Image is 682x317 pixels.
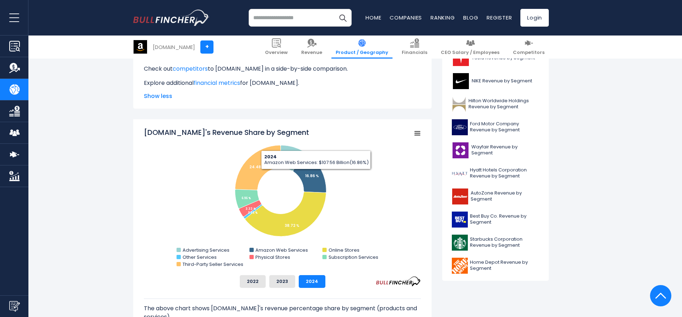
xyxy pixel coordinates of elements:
[153,43,195,51] div: [DOMAIN_NAME]
[470,213,539,225] span: Best Buy Co. Revenue by Segment
[299,275,325,288] button: 2024
[448,141,543,160] a: Wayfair Revenue by Segment
[397,35,432,59] a: Financials
[248,211,258,215] tspan: 0.85 %
[448,71,543,91] a: NIKE Revenue by Segment
[452,235,468,251] img: SBUX logo
[452,142,469,158] img: W logo
[448,210,543,229] a: Best Buy Co. Revenue by Segment
[452,258,468,274] img: HD logo
[452,165,468,181] img: H logo
[513,50,545,56] span: Competitors
[255,254,290,261] text: Physical Stores
[194,79,240,87] a: financial metrics
[470,167,539,179] span: Hyatt Hotels Corporation Revenue by Segment
[285,156,296,161] tspan: 8.81 %
[448,94,543,114] a: Hilton Worldwide Holdings Revenue by Segment
[134,40,147,54] img: AMZN logo
[301,50,322,56] span: Revenue
[285,223,299,228] tspan: 38.72 %
[183,261,243,268] text: Third-Party Seller Services
[441,50,499,56] span: CEO Salary / Employees
[452,96,466,112] img: HLT logo
[240,275,266,288] button: 2022
[133,10,210,26] img: bullfincher logo
[144,79,421,87] p: Explore additional for [DOMAIN_NAME].
[133,10,210,26] a: Go to homepage
[329,254,378,261] text: Subscription Services
[249,164,265,170] tspan: 24.48 %
[269,275,295,288] button: 2023
[261,35,292,59] a: Overview
[336,50,388,56] span: Product / Geography
[448,256,543,275] a: Home Depot Revenue by Segment
[297,35,326,59] a: Revenue
[200,40,213,54] a: +
[452,119,468,135] img: F logo
[520,9,549,27] a: Login
[452,212,468,228] img: BBY logo
[144,92,421,100] span: Show less
[305,173,319,179] tspan: 16.86 %
[448,187,543,206] a: AutoZone Revenue by Segment
[469,98,539,110] span: Hilton Worldwide Holdings Revenue by Segment
[366,14,381,21] a: Home
[431,14,455,21] a: Ranking
[334,9,352,27] button: Search
[470,121,539,133] span: Ford Motor Company Revenue by Segment
[242,196,251,200] tspan: 6.96 %
[255,247,308,253] text: Amazon Web Services
[472,78,532,84] span: NIKE Revenue by Segment
[509,35,549,59] a: Competitors
[402,50,427,56] span: Financials
[173,65,208,73] a: competitors
[470,259,539,272] span: Home Depot Revenue by Segment
[448,164,543,183] a: Hyatt Hotels Corporation Revenue by Segment
[144,127,421,269] svg: Amazon.com's Revenue Share by Segment
[144,127,309,137] tspan: [DOMAIN_NAME]'s Revenue Share by Segment
[144,65,421,73] p: Check out to [DOMAIN_NAME] in a side-by-side comparison.
[437,35,504,59] a: CEO Salary / Employees
[448,117,543,137] a: Ford Motor Company Revenue by Segment
[487,14,512,21] a: Register
[331,35,393,59] a: Product / Geography
[183,254,217,261] text: Other Services
[452,73,470,89] img: NKE logo
[472,55,535,61] span: Tesla Revenue by Segment
[452,188,469,204] img: AZO logo
[329,247,359,253] text: Online Stores
[463,14,478,21] a: Blog
[448,233,543,252] a: Starbucks Corporation Revenue by Segment
[183,247,229,253] text: Advertising Services
[390,14,422,21] a: Companies
[471,190,539,202] span: AutoZone Revenue by Segment
[470,236,539,248] span: Starbucks Corporation Revenue by Segment
[245,207,256,211] tspan: 3.33 %
[265,50,288,56] span: Overview
[471,144,539,156] span: Wayfair Revenue by Segment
